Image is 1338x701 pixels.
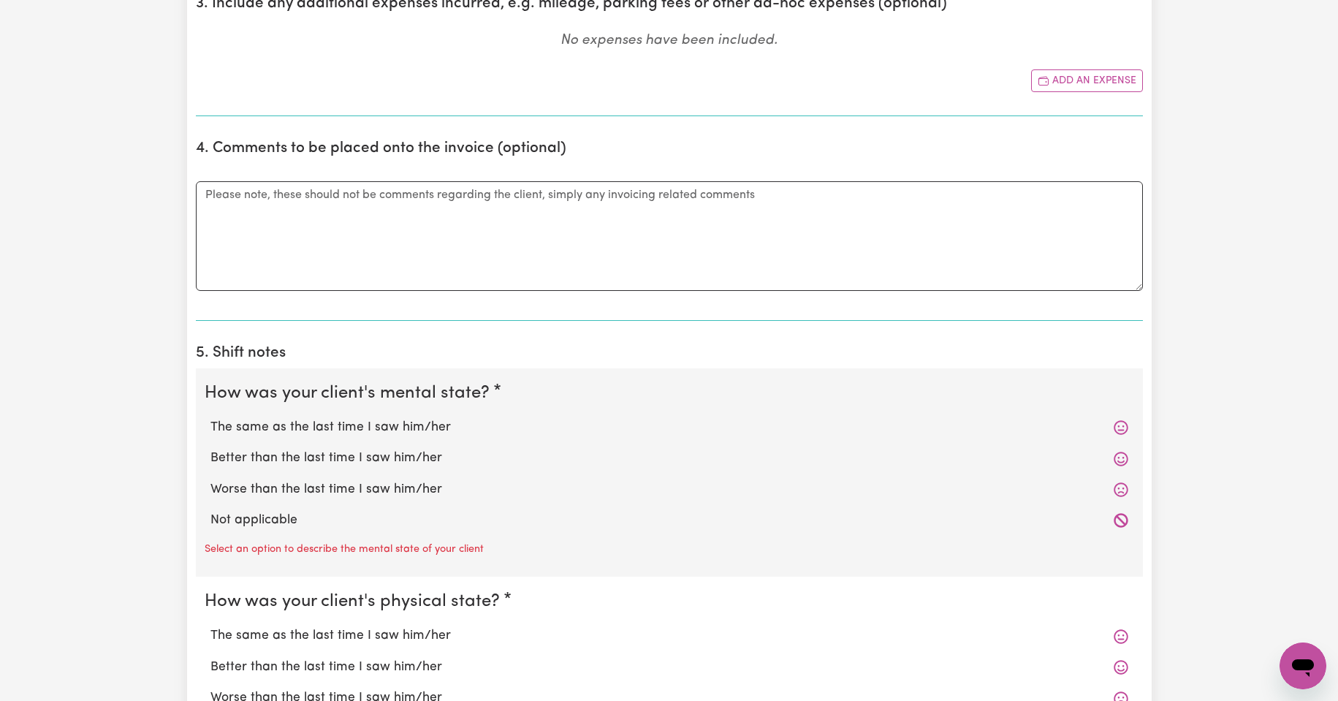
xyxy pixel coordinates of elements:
label: Not applicable [210,511,1128,530]
h2: 4. Comments to be placed onto the invoice (optional) [196,140,1143,158]
em: No expenses have been included. [560,34,778,48]
label: Better than the last time I saw him/her [210,449,1128,468]
legend: How was your client's mental state? [205,380,495,406]
label: The same as the last time I saw him/her [210,626,1128,645]
label: The same as the last time I saw him/her [210,418,1128,437]
h2: 5. Shift notes [196,344,1143,363]
iframe: Button to launch messaging window [1280,643,1326,689]
label: Worse than the last time I saw him/her [210,480,1128,499]
button: Add another expense [1031,69,1143,92]
legend: How was your client's physical state? [205,588,506,615]
p: Select an option to describe the mental state of your client [205,542,484,558]
label: Better than the last time I saw him/her [210,658,1128,677]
